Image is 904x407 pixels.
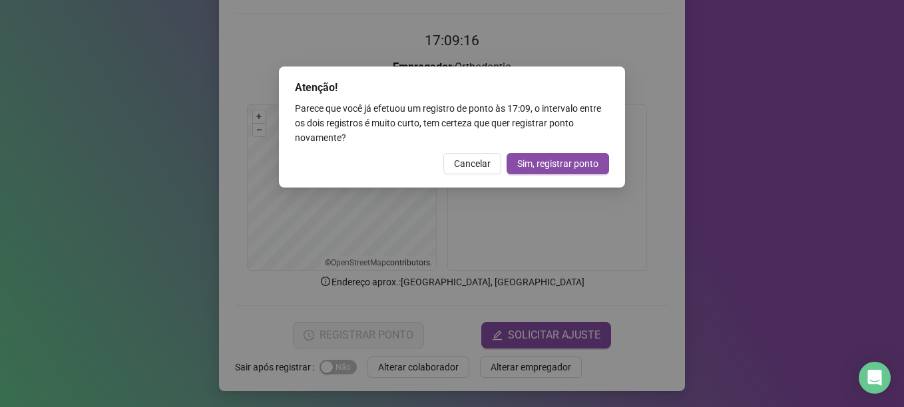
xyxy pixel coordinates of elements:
div: Atenção! [295,80,609,96]
div: Open Intercom Messenger [859,362,891,394]
button: Sim, registrar ponto [507,153,609,174]
button: Cancelar [443,153,501,174]
span: Sim, registrar ponto [517,156,598,171]
div: Parece que você já efetuou um registro de ponto às 17:09 , o intervalo entre os dois registros é ... [295,101,609,145]
span: Cancelar [454,156,491,171]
